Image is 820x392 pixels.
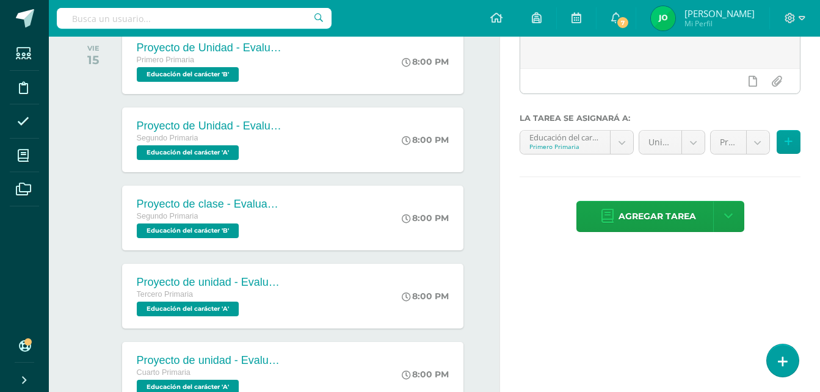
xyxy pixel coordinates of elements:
input: Busca un usuario... [57,8,332,29]
span: Primero Primaria [137,56,194,64]
div: 8:00 PM [402,134,449,145]
div: 8:00 PM [402,369,449,380]
div: Proyecto de unidad - Evaluación [137,276,283,289]
img: f6e231eb42918ea7c58bac67eddd7ad4.png [651,6,675,31]
span: Segundo Primaria [137,212,198,220]
span: Proyectos (40.0%) [720,131,737,154]
div: 8:00 PM [402,56,449,67]
span: Educación del carácter 'B' [137,67,239,82]
span: Educación del carácter 'A' [137,302,239,316]
div: Primero Primaria [529,142,601,151]
span: Tercero Primaria [137,290,193,299]
span: Agregar tarea [619,201,696,231]
span: 7 [616,16,630,29]
div: 15 [87,53,100,67]
span: Unidad 3 [648,131,672,154]
div: VIE [87,44,100,53]
span: Segundo Primaria [137,134,198,142]
div: Educación del carácter 'B' [529,131,601,142]
div: Proyecto de clase - Evaluación [137,198,283,211]
a: Unidad 3 [639,131,705,154]
span: Educación del carácter 'A' [137,145,239,160]
div: Proyecto de Unidad - Evaluación [137,42,283,54]
div: 8:00 PM [402,291,449,302]
span: Educación del carácter 'B' [137,223,239,238]
span: Cuarto Primaria [137,368,190,377]
a: Proyectos (40.0%) [711,131,769,154]
a: Educación del carácter 'B'Primero Primaria [520,131,633,154]
div: Proyecto de Unidad - Evaluación [137,120,283,132]
span: Mi Perfil [684,18,755,29]
label: La tarea se asignará a: [520,114,800,123]
div: 8:00 PM [402,212,449,223]
span: [PERSON_NAME] [684,7,755,20]
div: Proyecto de unidad - Evaluación [137,354,283,367]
